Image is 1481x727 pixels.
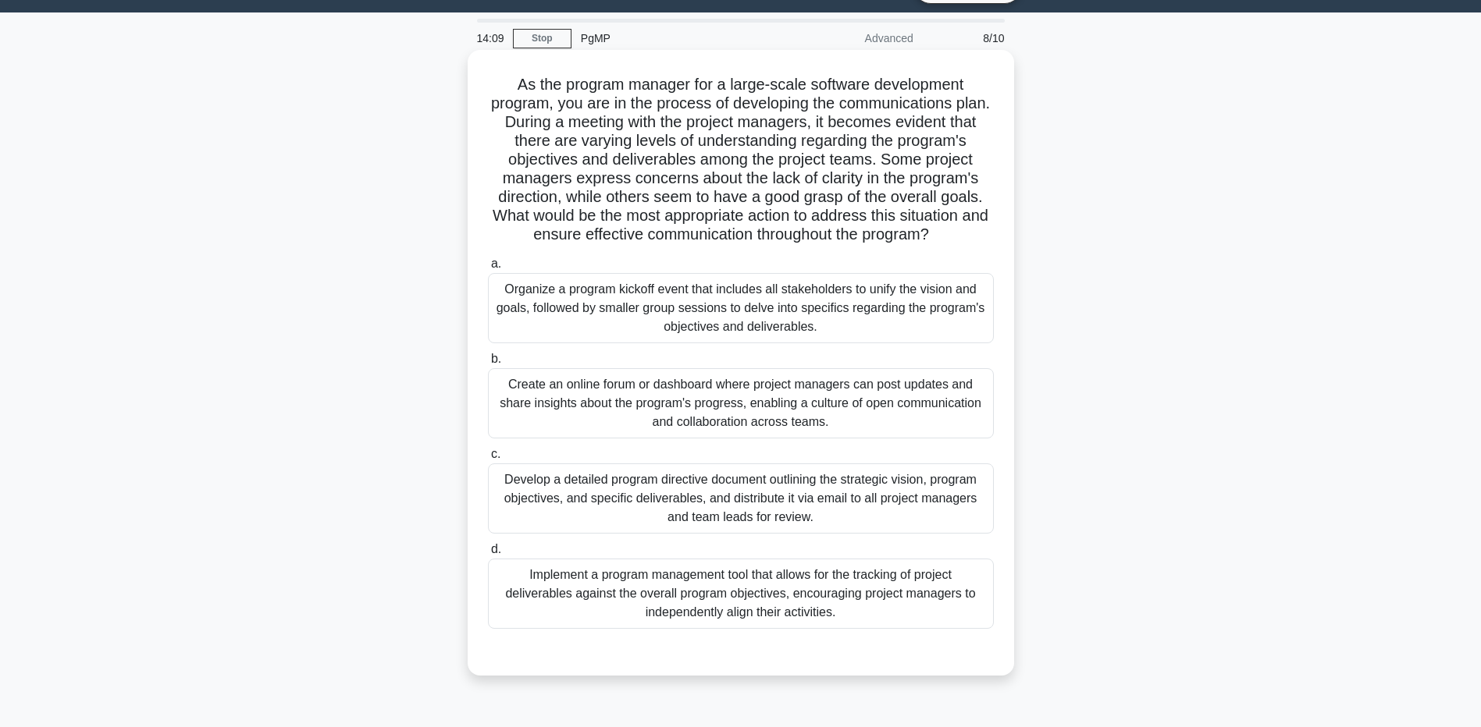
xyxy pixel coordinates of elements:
[786,23,923,54] div: Advanced
[491,352,501,365] span: b.
[491,447,500,460] span: c.
[491,257,501,270] span: a.
[491,542,501,555] span: d.
[923,23,1014,54] div: 8/10
[486,75,995,245] h5: As the program manager for a large-scale software development program, you are in the process of ...
[468,23,513,54] div: 14:09
[571,23,786,54] div: PgMP
[513,29,571,48] a: Stop
[488,463,994,534] div: Develop a detailed program directive document outlining the strategic vision, program objectives,...
[488,368,994,438] div: Create an online forum or dashboard where project managers can post updates and share insights ab...
[488,559,994,629] div: Implement a program management tool that allows for the tracking of project deliverables against ...
[488,273,994,343] div: Organize a program kickoff event that includes all stakeholders to unify the vision and goals, fo...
